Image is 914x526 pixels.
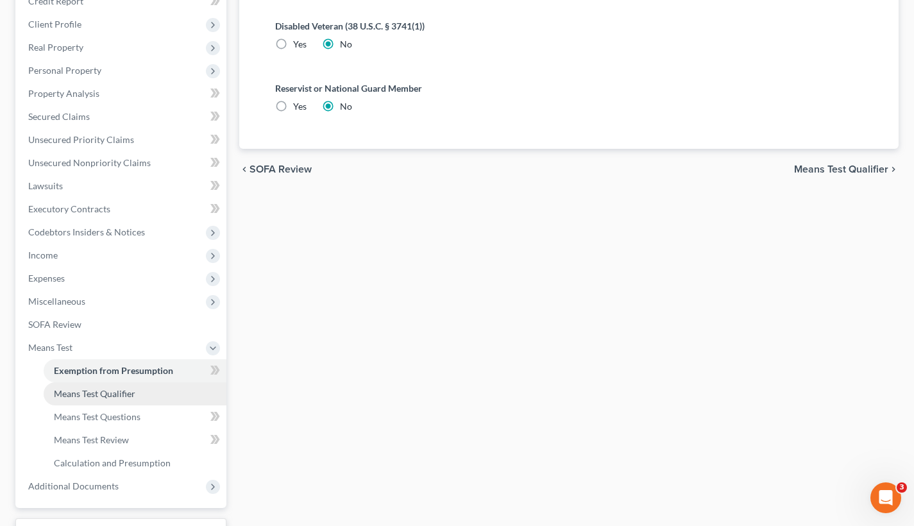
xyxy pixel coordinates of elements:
[54,388,135,399] span: Means Test Qualifier
[28,134,134,145] span: Unsecured Priority Claims
[293,38,307,49] span: Yes
[794,164,899,174] button: Means Test Qualifier chevron_right
[870,482,901,513] iframe: Intercom live chat
[340,101,352,112] span: No
[897,482,907,493] span: 3
[54,365,173,376] span: Exemption from Presumption
[18,174,226,198] a: Lawsuits
[54,457,171,468] span: Calculation and Presumption
[28,342,72,353] span: Means Test
[54,434,129,445] span: Means Test Review
[794,164,888,174] span: Means Test Qualifier
[275,19,863,33] label: Disabled Veteran (38 U.S.C. § 3741(1))
[18,128,226,151] a: Unsecured Priority Claims
[28,273,65,284] span: Expenses
[54,411,140,422] span: Means Test Questions
[28,203,110,214] span: Executory Contracts
[293,101,307,112] span: Yes
[28,250,58,260] span: Income
[239,164,312,174] button: chevron_left SOFA Review
[18,151,226,174] a: Unsecured Nonpriority Claims
[28,65,101,76] span: Personal Property
[340,38,352,49] span: No
[28,111,90,122] span: Secured Claims
[275,81,863,95] label: Reservist or National Guard Member
[28,226,145,237] span: Codebtors Insiders & Notices
[28,42,83,53] span: Real Property
[28,480,119,491] span: Additional Documents
[239,164,250,174] i: chevron_left
[28,296,85,307] span: Miscellaneous
[28,157,151,168] span: Unsecured Nonpriority Claims
[888,164,899,174] i: chevron_right
[18,313,226,336] a: SOFA Review
[44,382,226,405] a: Means Test Qualifier
[28,88,99,99] span: Property Analysis
[18,105,226,128] a: Secured Claims
[44,359,226,382] a: Exemption from Presumption
[28,180,63,191] span: Lawsuits
[44,452,226,475] a: Calculation and Presumption
[44,428,226,452] a: Means Test Review
[44,405,226,428] a: Means Test Questions
[18,198,226,221] a: Executory Contracts
[28,19,81,30] span: Client Profile
[18,82,226,105] a: Property Analysis
[28,319,81,330] span: SOFA Review
[250,164,312,174] span: SOFA Review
